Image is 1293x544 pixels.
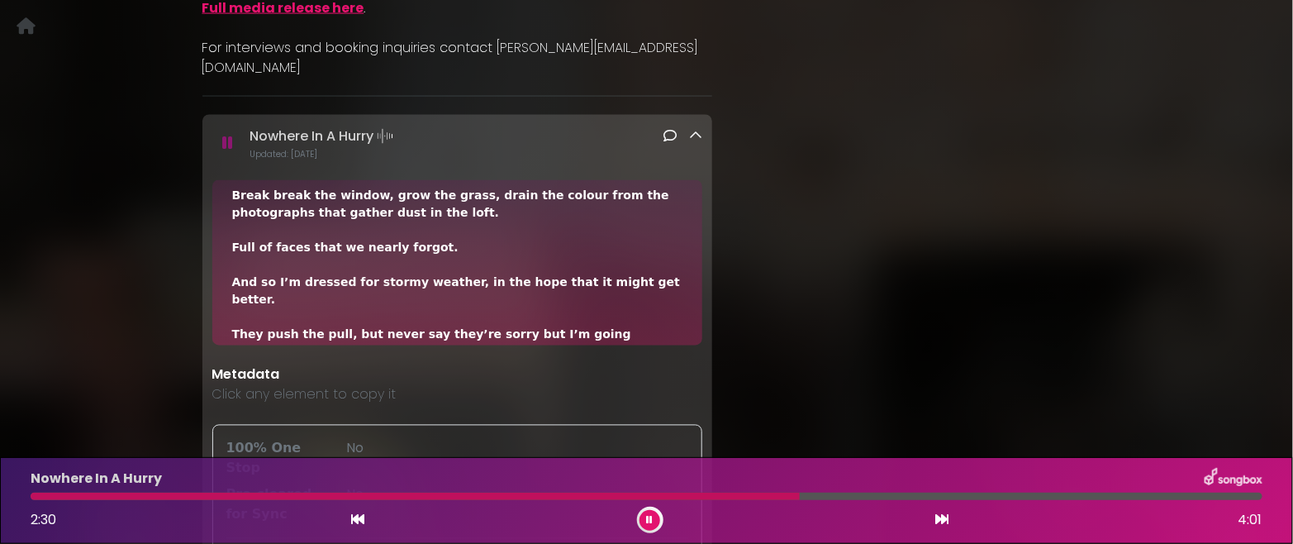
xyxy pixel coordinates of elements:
span: 4:01 [1238,510,1262,530]
p: Nowhere In A Hurry [250,125,397,148]
span: 2:30 [31,510,56,529]
img: songbox-logo-white.png [1205,468,1262,489]
span: No [346,439,364,458]
p: Updated: [DATE] [250,148,702,160]
img: waveform4.gif [373,125,397,148]
p: For interviews and booking inquiries contact [PERSON_NAME][EMAIL_ADDRESS][DOMAIN_NAME] [202,38,713,78]
p: Metadata [212,365,703,385]
p: Nowhere In A Hurry [31,469,162,489]
div: 100% One Stop [216,439,337,479]
p: Click any element to copy it [212,385,703,405]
